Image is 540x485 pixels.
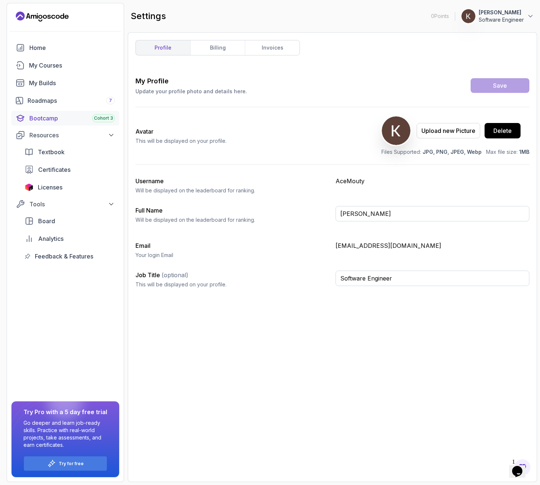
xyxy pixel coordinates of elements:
span: Board [38,217,55,225]
div: My Courses [29,61,115,70]
div: Upload new Picture [421,126,475,135]
div: My Builds [29,79,115,87]
label: Username [135,177,164,185]
a: analytics [20,231,119,246]
div: Resources [29,131,115,140]
a: roadmaps [11,93,119,108]
a: bootcamp [11,111,119,126]
p: Files Supported: Max file size: [381,148,529,156]
button: Try for free [23,456,107,471]
p: Will be displayed on the leaderboard for ranking. [135,187,330,194]
span: JPG, PNG, JPEG, Webp [423,149,482,155]
p: Will be displayed on the leaderboard for ranking. [135,216,330,224]
button: user profile image[PERSON_NAME]Software Engineer [461,9,534,23]
a: profile [136,40,190,55]
span: (optional) [162,271,188,279]
p: Software Engineer [479,16,524,23]
span: Analytics [38,234,64,243]
p: Your login Email [135,251,330,259]
a: certificates [20,162,119,177]
span: Cohort 3 [94,115,113,121]
label: Job Title [135,271,188,279]
p: AceMouty [336,177,530,185]
a: home [11,40,119,55]
h3: My Profile [135,76,247,86]
a: courses [11,58,119,73]
p: [PERSON_NAME] [479,9,524,16]
input: Enter your full name [336,206,530,221]
a: billing [190,40,245,55]
a: Landing page [16,11,69,22]
span: 1MB [519,149,529,155]
div: Roadmaps [28,96,115,105]
div: Save [493,81,507,90]
img: user profile image [461,9,475,23]
img: jetbrains icon [25,184,33,191]
div: Delete [493,126,512,135]
input: Enter your job [336,271,530,286]
button: Delete [485,123,521,138]
a: builds [11,76,119,90]
h3: Email [135,241,330,250]
a: feedback [20,249,119,264]
h2: Avatar [135,127,226,136]
p: Go deeper and learn job-ready skills. Practice with real-world projects, take assessments, and ea... [23,419,107,449]
a: invoices [245,40,300,55]
span: Certificates [38,165,70,174]
button: Tools [11,198,119,211]
a: textbook [20,145,119,159]
div: Home [29,43,115,52]
span: 7 [109,98,112,104]
a: board [20,214,119,228]
p: This will be displayed on your profile. [135,281,330,288]
button: Resources [11,129,119,142]
iframe: chat widget [509,456,533,478]
button: Save [471,78,529,93]
button: Upload new Picture [417,123,480,138]
img: user profile image [382,116,410,145]
span: Licenses [38,183,62,192]
label: Full Name [135,207,163,214]
a: Try for free [59,461,84,467]
p: [EMAIL_ADDRESS][DOMAIN_NAME] [336,241,530,250]
span: Textbook [38,148,65,156]
a: licenses [20,180,119,195]
p: This will be displayed on your profile. [135,137,226,145]
span: Feedback & Features [35,252,93,261]
p: Update your profile photo and details here. [135,88,247,95]
div: Tools [29,200,115,209]
div: Bootcamp [29,114,115,123]
h2: settings [131,10,166,22]
p: 0 Points [431,12,449,20]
